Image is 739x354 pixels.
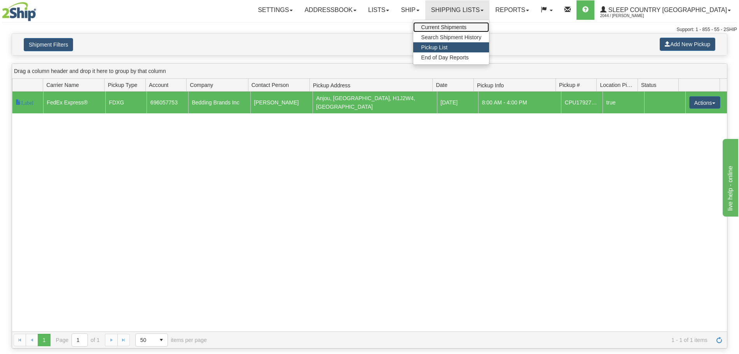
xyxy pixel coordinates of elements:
[6,5,72,14] div: live help - online
[437,92,479,113] td: [DATE]
[606,7,727,13] span: Sleep Country [GEOGRAPHIC_DATA]
[362,0,395,20] a: Lists
[413,22,489,32] a: Current Shipments
[641,81,657,89] span: Status
[413,42,489,52] a: Pickup List
[16,99,33,106] a: Label
[600,81,634,89] span: Location Pickup
[105,92,147,113] td: FDXG
[421,44,447,50] span: Pickup List
[108,81,137,89] span: Pickup Type
[38,334,50,346] span: Page 1
[477,79,556,91] span: Pickup Info
[135,333,168,347] span: Page sizes drop down
[250,92,313,113] td: [PERSON_NAME]
[421,34,481,40] span: Search Shipment History
[46,81,79,89] span: Carrier Name
[252,81,289,89] span: Contact Person
[149,81,169,89] span: Account
[559,81,580,89] span: Pickup #
[600,12,659,20] span: 2044 / [PERSON_NAME]
[2,2,36,21] img: logo2044.jpg
[594,0,737,20] a: Sleep Country [GEOGRAPHIC_DATA] 2044 / [PERSON_NAME]
[313,79,433,91] span: Pickup Address
[155,334,168,346] span: select
[561,92,603,113] td: CPU1792752370
[72,334,87,346] input: Page 1
[436,81,447,89] span: Date
[16,99,33,105] span: Label
[689,96,720,109] button: Actions
[660,38,715,51] button: Add New Pickup
[218,337,708,343] span: 1 - 1 of 1 items
[603,92,644,113] td: true
[188,92,250,113] td: Bedding Brands Inc
[140,336,150,344] span: 50
[421,24,466,30] span: Current Shipments
[147,92,188,113] td: 696057753
[56,333,100,347] span: Page of 1
[425,0,489,20] a: Shipping lists
[2,26,737,33] div: Support: 1 - 855 - 55 - 2SHIP
[478,92,561,113] td: 8:00 AM - 4:00 PM
[12,64,727,79] div: grid grouping header
[313,92,437,113] td: Anjou, [GEOGRAPHIC_DATA], H1J2W4, [GEOGRAPHIC_DATA]
[135,333,207,347] span: items per page
[395,0,425,20] a: Ship
[489,0,535,20] a: Reports
[421,54,468,61] span: End of Day Reports
[190,81,213,89] span: Company
[43,92,105,113] td: FedEx Express®
[24,38,73,51] button: Shipment Filters
[713,334,725,346] a: Refresh
[721,137,738,217] iframe: chat widget
[252,0,299,20] a: Settings
[299,0,362,20] a: Addressbook
[413,32,489,42] a: Search Shipment History
[413,52,489,62] a: End of Day Reports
